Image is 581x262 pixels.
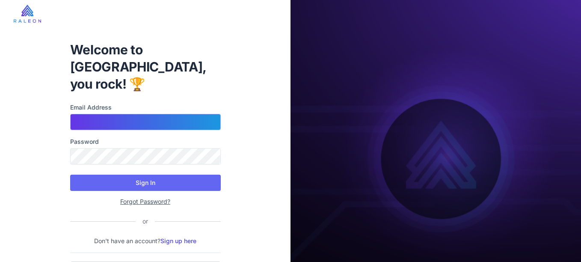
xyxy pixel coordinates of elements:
div: or [136,217,155,226]
p: Don't have an account? [70,236,221,246]
a: Forgot Password? [120,198,170,205]
a: Sign up here [160,237,196,244]
label: Email Address [70,103,221,112]
h1: Welcome to [GEOGRAPHIC_DATA], you rock! 🏆 [70,41,221,92]
label: Password [70,137,221,146]
img: raleon-logo-whitebg.9aac0268.jpg [14,5,41,23]
button: Sign In [70,175,221,191]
